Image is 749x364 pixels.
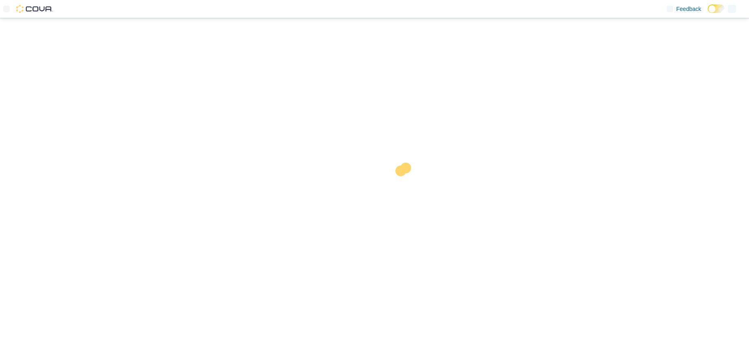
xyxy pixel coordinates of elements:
a: Feedback [663,1,704,17]
input: Dark Mode [708,4,725,13]
span: Feedback [676,5,701,13]
img: cova-loader [374,157,435,218]
img: Cova [16,5,53,13]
